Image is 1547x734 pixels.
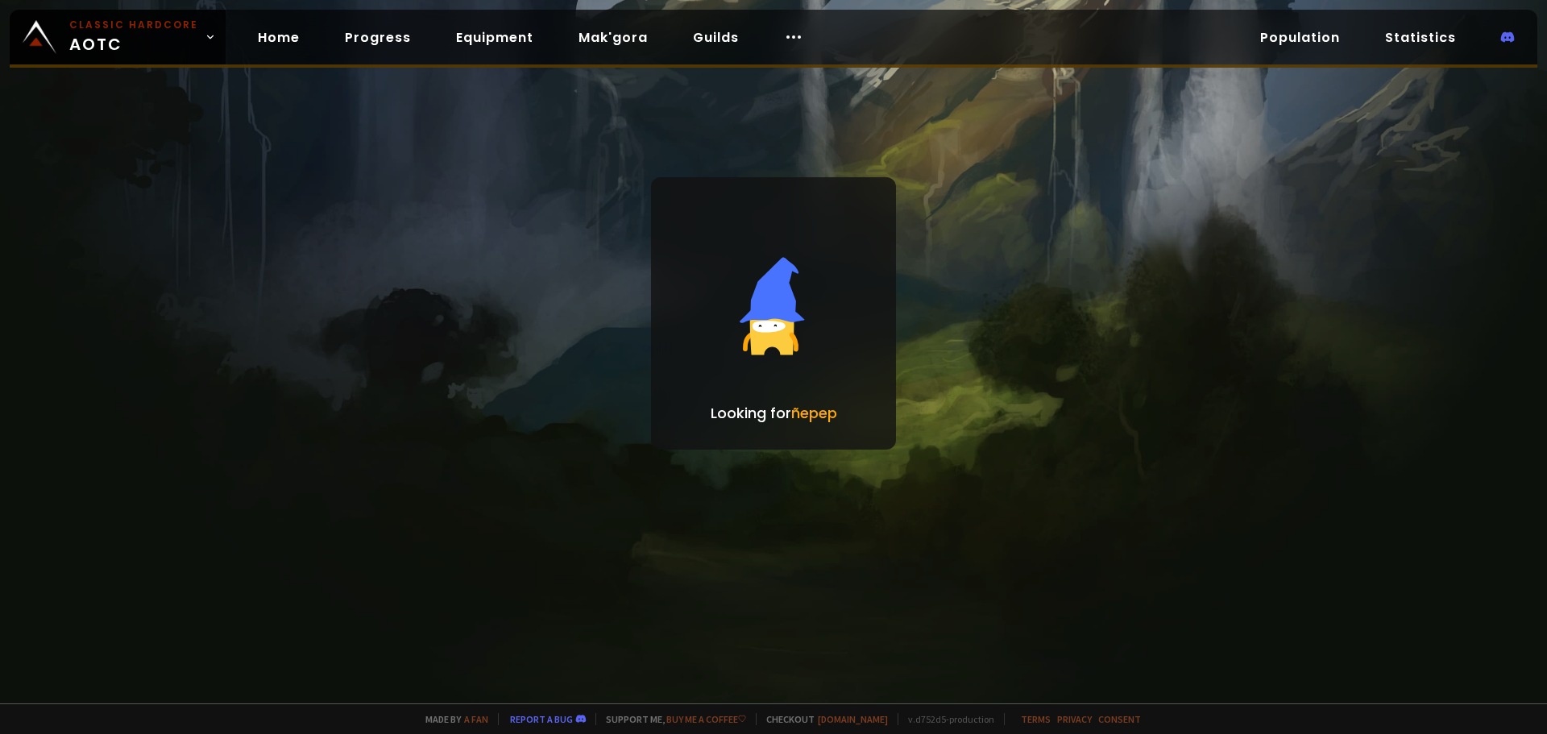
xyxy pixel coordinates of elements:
[791,403,837,423] span: ñepep
[69,18,198,32] small: Classic Hardcore
[818,713,888,725] a: [DOMAIN_NAME]
[464,713,488,725] a: a fan
[711,402,837,424] p: Looking for
[510,713,573,725] a: Report a bug
[1021,713,1051,725] a: Terms
[756,713,888,725] span: Checkout
[416,713,488,725] span: Made by
[69,18,198,56] span: AOTC
[1372,21,1469,54] a: Statistics
[332,21,424,54] a: Progress
[680,21,752,54] a: Guilds
[595,713,746,725] span: Support me,
[10,10,226,64] a: Classic HardcoreAOTC
[666,713,746,725] a: Buy me a coffee
[1057,713,1092,725] a: Privacy
[245,21,313,54] a: Home
[443,21,546,54] a: Equipment
[1098,713,1141,725] a: Consent
[898,713,994,725] span: v. d752d5 - production
[566,21,661,54] a: Mak'gora
[1247,21,1353,54] a: Population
